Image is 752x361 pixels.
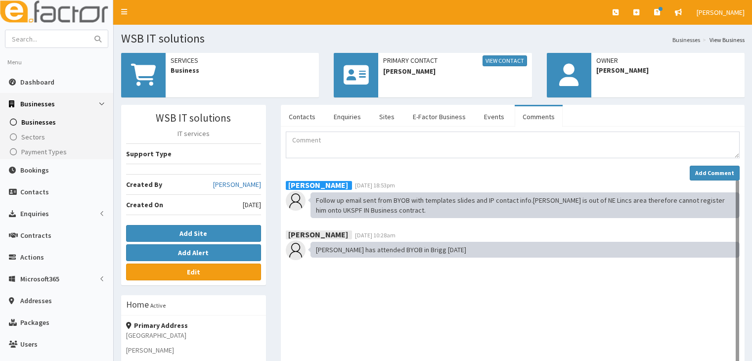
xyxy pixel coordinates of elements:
[126,264,261,280] a: Edit
[371,106,402,127] a: Sites
[21,118,56,127] span: Businesses
[126,149,172,158] b: Support Type
[483,55,527,66] a: View Contact
[20,187,49,196] span: Contacts
[20,296,52,305] span: Addresses
[171,55,314,65] span: Services
[2,130,113,144] a: Sectors
[126,200,163,209] b: Created On
[178,248,209,257] b: Add Alert
[21,147,67,156] span: Payment Types
[126,345,261,355] p: [PERSON_NAME]
[20,209,49,218] span: Enquiries
[20,166,49,175] span: Bookings
[2,144,113,159] a: Payment Types
[288,180,348,189] b: [PERSON_NAME]
[281,106,323,127] a: Contacts
[126,244,261,261] button: Add Alert
[126,300,149,309] h3: Home
[179,229,207,238] b: Add Site
[476,106,512,127] a: Events
[697,8,745,17] span: [PERSON_NAME]
[695,169,734,177] strong: Add Comment
[5,30,88,47] input: Search...
[383,55,527,66] span: Primary Contact
[126,129,261,138] p: IT services
[326,106,369,127] a: Enquiries
[596,65,740,75] span: [PERSON_NAME]
[20,340,38,349] span: Users
[310,192,740,218] div: Follow up email sent from BYOB with templates slides and IP contact info.[PERSON_NAME] is out of ...
[596,55,740,65] span: Owner
[383,66,527,76] span: [PERSON_NAME]
[20,78,54,87] span: Dashboard
[213,180,261,189] a: [PERSON_NAME]
[355,181,395,189] span: [DATE] 18:53pm
[126,112,261,124] h3: WSB IT solutions
[2,115,113,130] a: Businesses
[20,253,44,262] span: Actions
[121,32,745,45] h1: WSB IT solutions
[286,132,740,158] textarea: Comment
[126,321,188,330] strong: Primary Address
[355,231,396,239] span: [DATE] 10:28am
[515,106,563,127] a: Comments
[310,242,740,258] div: [PERSON_NAME] has attended BYOB in Brigg [DATE]
[21,133,45,141] span: Sectors
[126,180,162,189] b: Created By
[672,36,700,44] a: Businesses
[690,166,740,180] button: Add Comment
[187,268,200,276] b: Edit
[405,106,474,127] a: E-Factor Business
[150,302,166,309] small: Active
[288,229,348,239] b: [PERSON_NAME]
[20,231,51,240] span: Contracts
[243,200,261,210] span: [DATE]
[700,36,745,44] li: View Business
[20,318,49,327] span: Packages
[171,65,314,75] span: Business
[20,274,59,283] span: Microsoft365
[126,330,261,340] p: [GEOGRAPHIC_DATA]
[20,99,55,108] span: Businesses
